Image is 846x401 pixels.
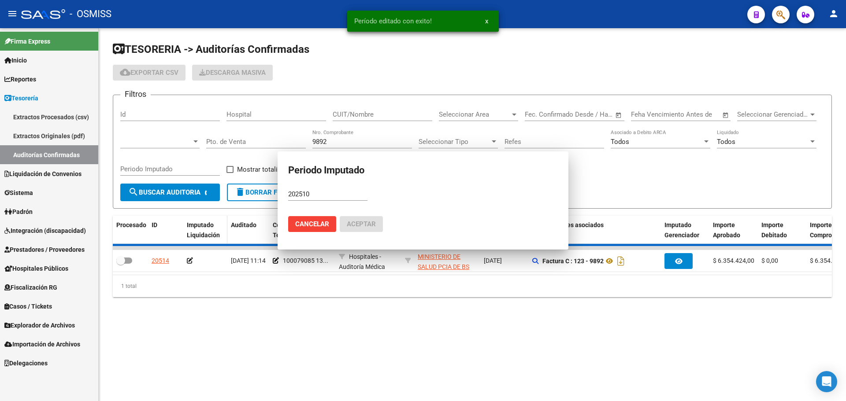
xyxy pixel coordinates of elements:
span: Importación de Archivos [4,339,80,349]
span: Hospitales - Auditoría Médica [339,253,385,270]
button: Aceptar [340,216,383,232]
span: Aceptar [347,220,376,228]
span: 100079085 13... [283,257,328,264]
span: Padrón [4,207,33,217]
span: Sistema [4,188,33,198]
span: Integración (discapacidad) [4,226,86,235]
span: Buscar Auditoria [128,188,200,196]
input: Fecha fin [568,110,611,118]
h3: Filtros [120,88,151,100]
span: Importe Aprobado [713,221,740,239]
span: Prestadores / Proveedores [4,245,85,254]
span: Procesado [116,221,146,228]
span: [DATE] 11:14 [231,257,266,264]
datatable-header-cell: Comprobantes asociados [529,216,661,245]
span: Seleccionar Tipo [419,138,490,146]
strong: Factura C : 123 - 9892 [542,258,604,265]
datatable-header-cell: ID [148,216,183,245]
mat-icon: delete [235,187,245,197]
span: Imputado Gerenciador [664,221,699,239]
datatable-header-cell: Imputado Gerenciador [661,216,709,245]
span: MINISTERIO DE SALUD PCIA DE BS AS [418,253,469,280]
mat-icon: person [828,8,839,19]
span: Casos / Tickets [4,302,52,311]
app-download-masive: Descarga masiva de comprobantes (adjuntos) [192,65,273,81]
span: Explorador de Archivos [4,320,75,330]
span: Seleccionar Gerenciador [737,110,809,118]
button: Cancelar [288,216,336,232]
datatable-header-cell: Imputado Liquidación [183,216,227,245]
span: Comentario Tesoreria [273,221,306,239]
button: Open calendar [721,110,731,120]
div: 1 total [113,275,832,297]
span: TESORERIA -> Auditorías Confirmadas [113,43,309,55]
datatable-header-cell: Procesado [113,216,148,245]
span: Auditado [231,221,256,228]
span: Tesorería [4,93,38,103]
span: [DATE] [484,257,502,264]
span: Liquidación de Convenios [4,169,82,179]
button: Open calendar [614,110,624,120]
span: Todos [611,138,629,146]
span: Importe Debitado [761,221,787,239]
div: Open Intercom Messenger [816,371,837,392]
input: Fecha inicio [525,110,560,118]
h3: Periodo Imputado [288,162,558,179]
div: 20514 [152,256,169,266]
span: Inicio [4,55,27,65]
i: Descargar documento [615,254,627,268]
span: Hospitales Públicos [4,264,68,273]
span: Firma Express [4,37,50,46]
mat-icon: menu [7,8,18,19]
mat-icon: cloud_download [120,67,130,77]
span: Borrar Filtros [235,188,298,196]
datatable-header-cell: Importe Aprobado [709,216,758,245]
span: $ 0,00 [761,257,778,264]
span: Período editado con exito! [354,17,432,26]
span: Todos [717,138,735,146]
datatable-header-cell: Auditado [227,216,269,245]
datatable-header-cell: Importe Debitado [758,216,806,245]
span: Exportar CSV [120,69,178,77]
span: Seleccionar Area [439,110,510,118]
span: Descarga Masiva [199,69,266,77]
div: - 30626983398 [418,252,477,270]
mat-icon: search [128,187,139,197]
span: Fiscalización RG [4,283,57,292]
span: ID [152,221,157,228]
span: $ 6.354.424,00 [713,257,754,264]
span: Mostrar totalizadores [237,164,301,175]
span: - OSMISS [70,4,111,24]
datatable-header-cell: Comentario Tesoreria [269,216,335,245]
span: x [485,17,488,25]
span: Imputado Liquidación [187,221,220,239]
span: Delegaciones [4,358,48,368]
span: Reportes [4,74,36,84]
span: Cancelar [295,220,329,228]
